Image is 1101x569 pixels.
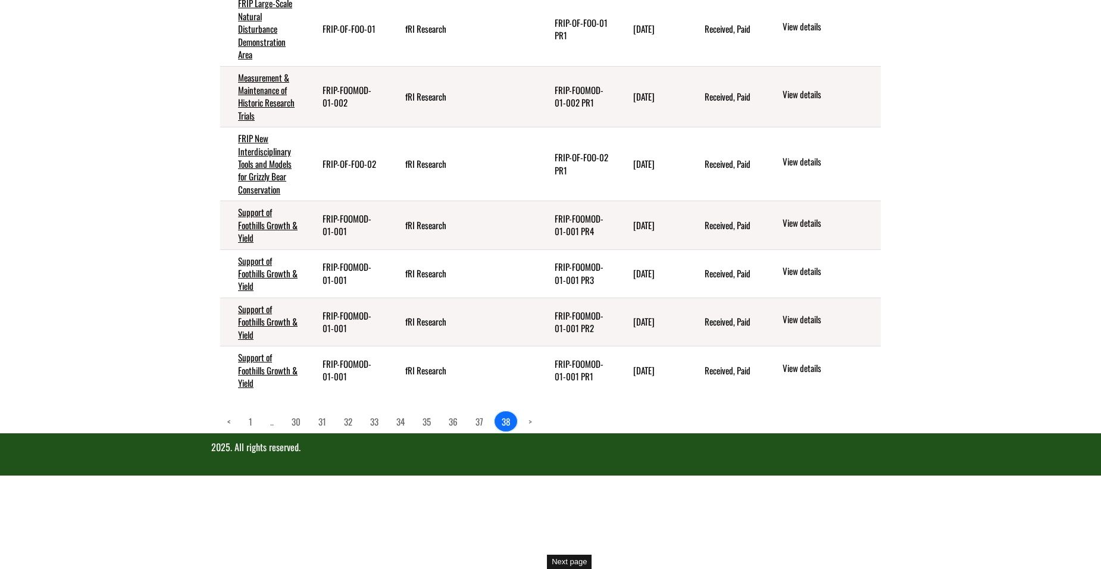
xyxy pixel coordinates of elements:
[687,346,763,395] td: Received, Paid
[763,298,881,346] td: action menu
[387,346,537,395] td: fRI Research
[363,411,386,432] a: page 33
[284,411,308,432] a: page 30
[537,201,615,249] td: FRIP-FOOMOD-01-001 PR4
[311,411,333,432] a: page 31
[633,90,655,103] time: [DATE]
[305,249,387,298] td: FRIP-FOOMOD-01-001
[763,346,881,395] td: action menu
[242,411,259,432] a: page 1
[387,201,537,249] td: fRI Research
[238,302,298,341] a: Support of Foothills Growth & Yield
[633,315,655,328] time: [DATE]
[220,127,305,201] td: FRIP New Interdisciplinary Tools and Models for Grizzly Bear Conservation
[633,364,655,377] time: [DATE]
[615,298,687,346] td: 1/17/2002
[687,127,763,201] td: Received, Paid
[468,411,490,432] a: page 37
[537,298,615,346] td: FRIP-FOOMOD-01-001 PR2
[763,127,881,201] td: action menu
[763,201,881,249] td: action menu
[633,267,655,280] time: [DATE]
[783,217,876,231] a: View details
[783,265,876,279] a: View details
[220,66,305,127] td: Measurement & Maintenance of Historic Research Trials
[537,346,615,395] td: FRIP-FOOMOD-01-001 PR1
[687,298,763,346] td: Received, Paid
[615,127,687,201] td: 6/17/2003
[220,411,238,432] a: Previous page
[415,411,438,432] a: page 35
[537,127,615,201] td: FRIP-OF-FOO-02 PR1
[305,346,387,395] td: FRIP-FOOMOD-01-001
[220,201,305,249] td: Support of Foothills Growth & Yield
[615,66,687,127] td: 6/25/2003
[687,201,763,249] td: Received, Paid
[238,205,298,244] a: Support of Foothills Growth & Yield
[615,201,687,249] td: 6/11/2003
[687,249,763,298] td: Received, Paid
[615,346,687,395] td: 10/31/2000
[220,346,305,395] td: Support of Foothills Growth & Yield
[763,249,881,298] td: action menu
[387,127,537,201] td: fRI Research
[387,249,537,298] td: fRI Research
[387,298,537,346] td: fRI Research
[389,411,412,432] a: page 34
[633,218,655,232] time: [DATE]
[238,132,292,196] a: FRIP New Interdisciplinary Tools and Models for Grizzly Bear Conservation
[763,66,881,127] td: action menu
[337,411,359,432] a: page 32
[783,88,876,102] a: View details
[305,66,387,127] td: FRIP-FOOMOD-01-002
[537,249,615,298] td: FRIP-FOOMOD-01-001 PR3
[305,201,387,249] td: FRIP-FOOMOD-01-001
[238,254,298,293] a: Support of Foothills Growth & Yield
[537,66,615,127] td: FRIP-FOOMOD-01-002 PR1
[783,362,876,376] a: View details
[387,66,537,127] td: fRI Research
[521,411,539,432] a: Next page
[615,249,687,298] td: 5/14/2002
[238,351,298,389] a: Support of Foothills Growth & Yield
[220,298,305,346] td: Support of Foothills Growth & Yield
[211,440,890,454] p: 2025
[442,411,465,432] a: page 36
[238,71,295,122] a: Measurement & Maintenance of Historic Research Trials
[305,298,387,346] td: FRIP-FOOMOD-01-001
[263,411,281,432] a: Load more pages
[687,66,763,127] td: Received, Paid
[305,127,387,201] td: FRIP-OF-FOO-02
[220,249,305,298] td: Support of Foothills Growth & Yield
[633,22,655,35] time: [DATE]
[783,155,876,170] a: View details
[230,440,301,454] span: . All rights reserved.
[633,157,655,170] time: [DATE]
[494,411,518,432] a: 38
[783,313,876,327] a: View details
[783,20,876,35] a: View details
